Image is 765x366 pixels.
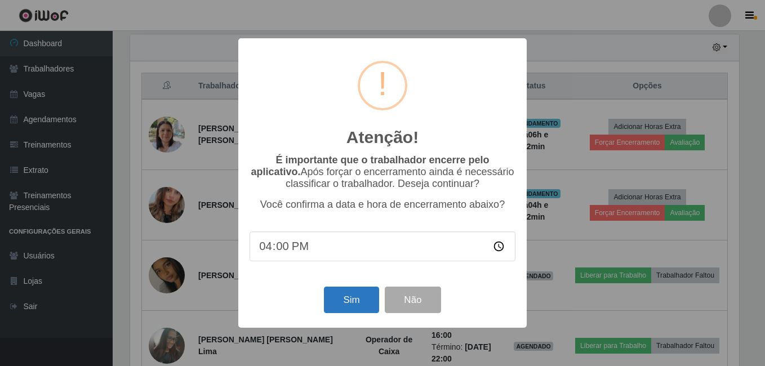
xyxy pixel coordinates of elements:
[250,199,515,211] p: Você confirma a data e hora de encerramento abaixo?
[324,287,379,313] button: Sim
[346,127,419,148] h2: Atenção!
[251,154,489,177] b: É importante que o trabalhador encerre pelo aplicativo.
[250,154,515,190] p: Após forçar o encerramento ainda é necessário classificar o trabalhador. Deseja continuar?
[385,287,441,313] button: Não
